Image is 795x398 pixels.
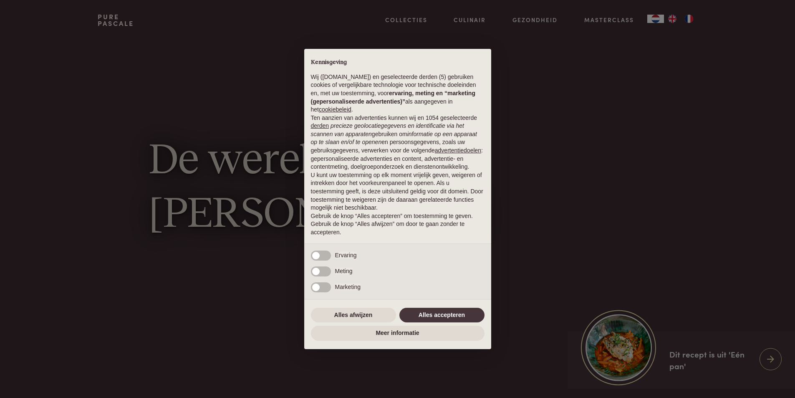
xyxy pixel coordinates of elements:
[311,114,485,171] p: Ten aanzien van advertenties kunnen wij en 1054 geselecteerde gebruiken om en persoonsgegevens, z...
[319,106,351,113] a: cookiebeleid
[311,308,396,323] button: Alles afwijzen
[311,59,485,66] h2: Kennisgeving
[335,252,357,259] span: Ervaring
[311,212,485,237] p: Gebruik de knop “Alles accepteren” om toestemming te geven. Gebruik de knop “Alles afwijzen” om d...
[311,122,329,130] button: derden
[311,171,485,212] p: U kunt uw toestemming op elk moment vrijelijk geven, weigeren of intrekken door het voorkeurenpan...
[311,131,477,146] em: informatie op een apparaat op te slaan en/of te openen
[335,284,361,290] span: Marketing
[435,147,481,155] button: advertentiedoelen
[311,73,485,114] p: Wij ([DOMAIN_NAME]) en geselecteerde derden (5) gebruiken cookies of vergelijkbare technologie vo...
[311,122,464,137] em: precieze geolocatiegegevens en identificatie via het scannen van apparaten
[311,326,485,341] button: Meer informatie
[335,268,353,274] span: Meting
[399,308,485,323] button: Alles accepteren
[311,90,475,105] strong: ervaring, meting en “marketing (gepersonaliseerde advertenties)”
